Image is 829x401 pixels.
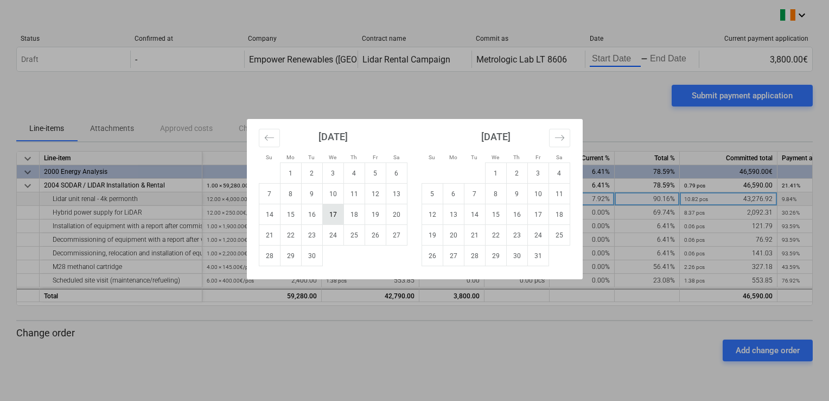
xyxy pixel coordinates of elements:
[449,154,457,160] small: Mo
[549,184,570,204] td: Choose Saturday, October 11, 2025 as your check-in date. It's available.
[471,154,477,160] small: Tu
[259,246,280,266] td: Choose Sunday, September 28, 2025 as your check-in date. It's available.
[280,204,301,225] td: Choose Monday, September 15, 2025 as your check-in date. It's available.
[259,129,280,147] button: Move backward to switch to the previous month.
[365,184,386,204] td: Choose Friday, September 12, 2025 as your check-in date. It's available.
[373,154,378,160] small: Fr
[443,246,464,266] td: Choose Monday, October 27, 2025 as your check-in date. It's available.
[485,204,506,225] td: Choose Wednesday, October 15, 2025 as your check-in date. It's available.
[301,184,322,204] td: Choose Tuesday, September 9, 2025 as your check-in date. It's available.
[422,246,443,266] td: Choose Sunday, October 26, 2025 as your check-in date. It's available.
[393,154,399,160] small: Sa
[301,163,322,184] td: Choose Tuesday, September 2, 2025 as your check-in date. It's available.
[280,246,301,266] td: Choose Monday, September 29, 2025 as your check-in date. It's available.
[322,204,343,225] td: Choose Wednesday, September 17, 2025 as your check-in date. It's available.
[280,184,301,204] td: Choose Monday, September 8, 2025 as your check-in date. It's available.
[485,246,506,266] td: Choose Wednesday, October 29, 2025 as your check-in date. It's available.
[301,225,322,246] td: Choose Tuesday, September 23, 2025 as your check-in date. It's available.
[422,204,443,225] td: Choose Sunday, October 12, 2025 as your check-in date. It's available.
[464,184,485,204] td: Choose Tuesday, October 7, 2025 as your check-in date. It's available.
[386,184,407,204] td: Choose Saturday, September 13, 2025 as your check-in date. It's available.
[464,204,485,225] td: Choose Tuesday, October 14, 2025 as your check-in date. It's available.
[443,225,464,246] td: Choose Monday, October 20, 2025 as your check-in date. It's available.
[280,163,301,184] td: Choose Monday, September 1, 2025 as your check-in date. It's available.
[266,154,272,160] small: Su
[527,184,549,204] td: Choose Friday, October 10, 2025 as your check-in date. It's available.
[329,154,336,160] small: We
[343,204,365,225] td: Choose Thursday, September 18, 2025 as your check-in date. It's available.
[464,246,485,266] td: Choose Tuesday, October 28, 2025 as your check-in date. It's available.
[556,154,562,160] small: Sa
[259,225,280,246] td: Choose Sunday, September 21, 2025 as your check-in date. It's available.
[527,225,549,246] td: Choose Friday, October 24, 2025 as your check-in date. It's available.
[301,204,322,225] td: Choose Tuesday, September 16, 2025 as your check-in date. It's available.
[549,129,570,147] button: Move forward to switch to the next month.
[527,204,549,225] td: Choose Friday, October 17, 2025 as your check-in date. It's available.
[286,154,295,160] small: Mo
[343,163,365,184] td: Choose Thursday, September 4, 2025 as your check-in date. It's available.
[386,163,407,184] td: Choose Saturday, September 6, 2025 as your check-in date. It's available.
[280,225,301,246] td: Choose Monday, September 22, 2025 as your check-in date. It's available.
[513,154,520,160] small: Th
[365,163,386,184] td: Choose Friday, September 5, 2025 as your check-in date. It's available.
[485,225,506,246] td: Choose Wednesday, October 22, 2025 as your check-in date. It's available.
[322,225,343,246] td: Choose Wednesday, September 24, 2025 as your check-in date. It's available.
[464,225,485,246] td: Choose Tuesday, October 21, 2025 as your check-in date. It's available.
[308,154,315,160] small: Tu
[259,184,280,204] td: Choose Sunday, September 7, 2025 as your check-in date. It's available.
[481,131,511,142] strong: [DATE]
[259,204,280,225] td: Choose Sunday, September 14, 2025 as your check-in date. It's available.
[549,225,570,246] td: Choose Saturday, October 25, 2025 as your check-in date. It's available.
[343,225,365,246] td: Choose Thursday, September 25, 2025 as your check-in date. It's available.
[322,184,343,204] td: Choose Wednesday, September 10, 2025 as your check-in date. It's available.
[365,225,386,246] td: Choose Friday, September 26, 2025 as your check-in date. It's available.
[485,184,506,204] td: Choose Wednesday, October 8, 2025 as your check-in date. It's available.
[322,163,343,184] td: Choose Wednesday, September 3, 2025 as your check-in date. It's available.
[535,154,540,160] small: Fr
[443,204,464,225] td: Choose Monday, October 13, 2025 as your check-in date. It's available.
[429,154,435,160] small: Su
[301,246,322,266] td: Choose Tuesday, September 30, 2025 as your check-in date. It's available.
[485,163,506,184] td: Choose Wednesday, October 1, 2025 as your check-in date. It's available.
[549,163,570,184] td: Choose Saturday, October 4, 2025 as your check-in date. It's available.
[506,163,527,184] td: Choose Thursday, October 2, 2025 as your check-in date. It's available.
[386,204,407,225] td: Choose Saturday, September 20, 2025 as your check-in date. It's available.
[549,204,570,225] td: Choose Saturday, October 18, 2025 as your check-in date. It's available.
[506,184,527,204] td: Choose Thursday, October 9, 2025 as your check-in date. It's available.
[365,204,386,225] td: Choose Friday, September 19, 2025 as your check-in date. It's available.
[506,204,527,225] td: Choose Thursday, October 16, 2025 as your check-in date. It's available.
[386,225,407,246] td: Choose Saturday, September 27, 2025 as your check-in date. It's available.
[350,154,357,160] small: Th
[443,184,464,204] td: Choose Monday, October 6, 2025 as your check-in date. It's available.
[527,163,549,184] td: Choose Friday, October 3, 2025 as your check-in date. It's available.
[506,246,527,266] td: Choose Thursday, October 30, 2025 as your check-in date. It's available.
[247,119,583,279] div: Calendar
[343,184,365,204] td: Choose Thursday, September 11, 2025 as your check-in date. It's available.
[506,225,527,246] td: Choose Thursday, October 23, 2025 as your check-in date. It's available.
[422,184,443,204] td: Choose Sunday, October 5, 2025 as your check-in date. It's available.
[527,246,549,266] td: Choose Friday, October 31, 2025 as your check-in date. It's available.
[318,131,348,142] strong: [DATE]
[422,225,443,246] td: Choose Sunday, October 19, 2025 as your check-in date. It's available.
[492,154,499,160] small: We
